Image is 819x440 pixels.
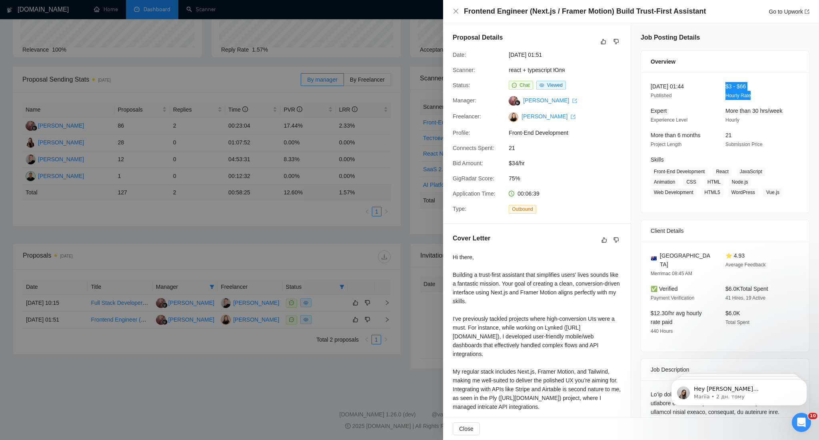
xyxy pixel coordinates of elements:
[599,37,608,46] button: like
[651,108,667,114] span: Expert
[547,82,563,88] span: Viewed
[792,413,811,432] iframe: Intercom live chat
[509,67,565,73] a: react + typescript Юля
[725,83,746,90] span: $3 - $66
[725,262,766,268] span: Average Feedback
[515,100,520,106] img: gigradar-bm.png
[651,117,687,123] span: Experience Level
[713,167,731,176] span: React
[725,142,763,147] span: Submission Price
[509,128,629,137] span: Front-End Development
[725,295,765,301] span: 41 Hires, 19 Active
[651,328,673,334] span: 440 Hours
[453,52,466,58] span: Date:
[521,113,575,120] a: [PERSON_NAME] export
[651,178,678,186] span: Animation
[683,178,699,186] span: CSS
[651,93,672,98] span: Published
[651,359,799,380] div: Job Description
[651,256,657,261] img: 🇦🇺
[725,108,782,114] span: More than 30 hrs/week
[509,112,518,122] img: c1l92M9hhGjUrjAS9ChRfNIvKiaZKqJFK6PtcWDR9-vatjBshL4OFpeudAR517P622
[519,82,529,88] span: Chat
[453,160,483,166] span: Bid Amount:
[728,188,758,197] span: WordPress
[808,413,817,419] span: 10
[509,159,629,168] span: $34/hr
[651,220,799,242] div: Client Details
[509,144,629,152] span: 21
[453,82,470,88] span: Status:
[453,190,495,197] span: Application Time:
[464,6,706,16] h4: Frontend Engineer (Next.js / Framer Motion) Build Trust-First Assistant
[453,113,481,120] span: Freelancer:
[651,167,708,176] span: Front-End Development
[725,320,749,325] span: Total Spent
[805,9,809,14] span: export
[453,206,466,212] span: Type:
[651,156,664,163] span: Skills
[512,83,517,88] span: message
[459,424,473,433] span: Close
[725,286,768,292] span: $6.0K Total Spent
[613,237,619,243] span: dislike
[660,251,713,269] span: [GEOGRAPHIC_DATA]
[601,237,607,243] span: like
[509,50,629,59] span: [DATE] 01:51
[769,8,809,15] a: Go to Upworkexport
[651,310,702,325] span: $12.30/hr avg hourly rate paid
[651,295,694,301] span: Payment Verification
[601,38,606,45] span: like
[613,38,619,45] span: dislike
[701,188,723,197] span: HTML5
[659,362,819,418] iframe: Intercom notifications повідомлення
[599,235,609,245] button: like
[611,235,621,245] button: dislike
[725,117,739,123] span: Hourly
[737,167,765,176] span: JavaScript
[509,205,536,214] span: Outbound
[763,188,783,197] span: Vue.js
[651,271,692,276] span: Merrimac 08:45 AM
[453,422,480,435] button: Close
[453,175,494,182] span: GigRadar Score:
[729,178,751,186] span: Node.js
[453,8,459,14] span: close
[725,252,745,259] span: ⭐ 4.93
[509,191,514,196] span: clock-circle
[641,33,700,42] h5: Job Posting Details
[517,190,539,197] span: 00:06:39
[453,145,494,151] span: Connects Spent:
[725,132,732,138] span: 21
[453,97,476,104] span: Manager:
[651,83,684,90] span: [DATE] 01:44
[651,188,697,197] span: Web Development
[453,234,490,243] h5: Cover Letter
[572,98,577,103] span: export
[651,57,675,66] span: Overview
[704,178,724,186] span: HTML
[453,130,470,136] span: Profile:
[509,174,629,183] span: 75%
[453,67,475,73] span: Scanner:
[651,132,701,138] span: More than 6 months
[453,33,503,42] h5: Proposal Details
[651,286,678,292] span: ✅ Verified
[725,93,751,98] span: Hourly Rate
[539,83,544,88] span: eye
[651,142,681,147] span: Project Length
[725,310,740,316] span: $6.0K
[571,114,575,119] span: export
[453,8,459,15] button: Close
[611,37,621,46] button: dislike
[523,97,577,104] a: [PERSON_NAME] export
